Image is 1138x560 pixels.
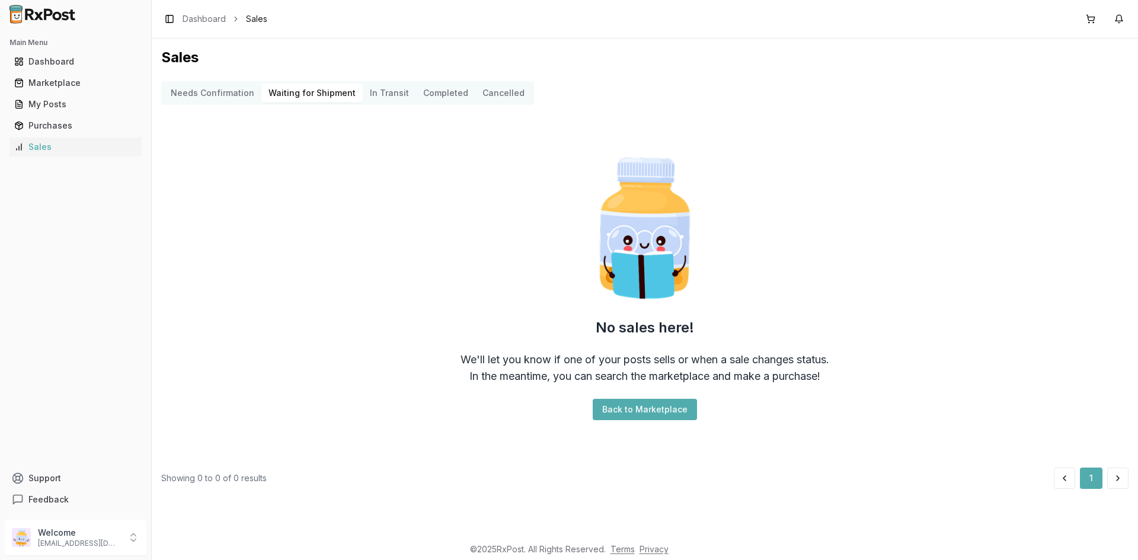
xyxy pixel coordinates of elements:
[416,84,475,103] button: Completed
[596,318,694,337] h2: No sales here!
[9,72,142,94] a: Marketplace
[610,544,635,554] a: Terms
[5,52,146,71] button: Dashboard
[183,13,267,25] nav: breadcrumb
[14,120,137,132] div: Purchases
[9,38,142,47] h2: Main Menu
[5,95,146,114] button: My Posts
[161,472,267,484] div: Showing 0 to 0 of 0 results
[5,116,146,135] button: Purchases
[28,494,69,505] span: Feedback
[1080,468,1102,489] button: 1
[12,528,31,547] img: User avatar
[246,13,267,25] span: Sales
[9,136,142,158] a: Sales
[461,351,829,368] div: We'll let you know if one of your posts sells or when a sale changes status.
[469,368,820,385] div: In the meantime, you can search the marketplace and make a purchase!
[9,51,142,72] a: Dashboard
[5,137,146,156] button: Sales
[5,5,81,24] img: RxPost Logo
[161,48,1129,67] h1: Sales
[363,84,416,103] button: In Transit
[14,77,137,89] div: Marketplace
[9,94,142,115] a: My Posts
[164,84,261,103] button: Needs Confirmation
[14,141,137,153] div: Sales
[183,13,226,25] a: Dashboard
[9,115,142,136] a: Purchases
[5,489,146,510] button: Feedback
[5,73,146,92] button: Marketplace
[38,539,120,548] p: [EMAIL_ADDRESS][DOMAIN_NAME]
[38,527,120,539] p: Welcome
[569,152,721,304] img: Smart Pill Bottle
[475,84,532,103] button: Cancelled
[14,98,137,110] div: My Posts
[593,399,697,420] button: Back to Marketplace
[640,544,669,554] a: Privacy
[261,84,363,103] button: Waiting for Shipment
[5,468,146,489] button: Support
[14,56,137,68] div: Dashboard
